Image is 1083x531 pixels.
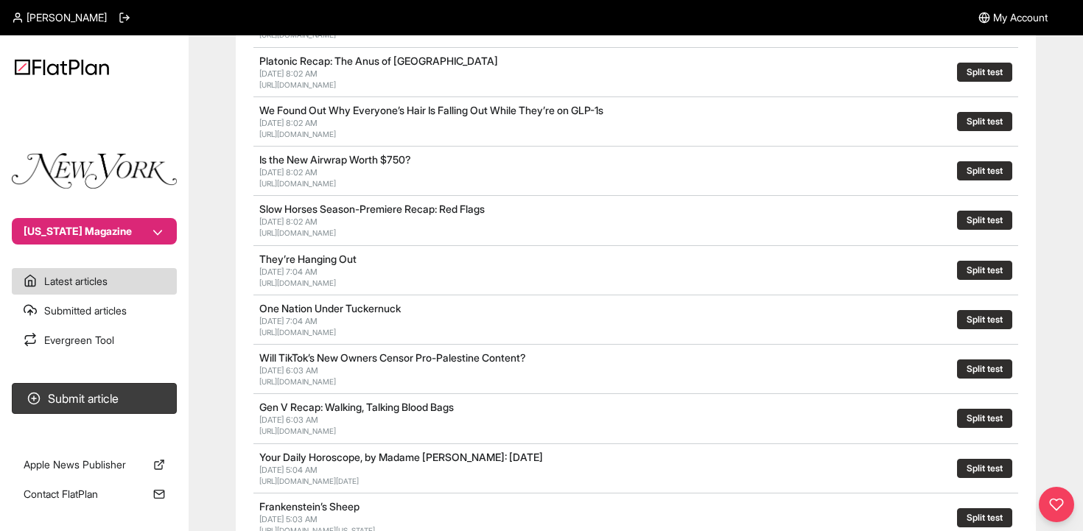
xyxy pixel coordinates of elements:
span: [DATE] 7:04 AM [259,316,318,326]
span: [DATE] 6:03 AM [259,365,318,376]
span: [DATE] 5:04 AM [259,465,318,475]
span: [PERSON_NAME] [27,10,107,25]
a: [URL][DOMAIN_NAME] [259,228,336,237]
span: [DATE] 6:03 AM [259,415,318,425]
a: Your Daily Horoscope, by Madame [PERSON_NAME]: [DATE] [259,451,543,463]
button: Split test [957,261,1012,280]
span: [DATE] 8:02 AM [259,167,318,177]
span: [DATE] 8:02 AM [259,68,318,79]
a: We Found Out Why Everyone’s Hair Is Falling Out While They’re on GLP-1s [259,104,603,116]
img: Logo [15,59,109,75]
a: Platonic Recap: The Anus of [GEOGRAPHIC_DATA] [259,54,498,67]
a: Frankenstein’s Sheep [259,500,360,513]
a: [URL][DOMAIN_NAME] [259,377,336,386]
a: They’re Hanging Out [259,253,357,265]
a: Will TikTok’s New Owners Censor Pro-Palestine Content? [259,351,526,364]
button: Split test [957,508,1012,527]
a: [URL][DOMAIN_NAME][DATE] [259,477,359,485]
a: Submitted articles [12,298,177,324]
a: [URL][DOMAIN_NAME] [259,130,336,138]
button: Split test [957,409,1012,428]
span: [DATE] 5:03 AM [259,514,318,524]
a: Gen V Recap: Walking, Talking Blood Bags [259,401,454,413]
a: Is the New Airwrap Worth $750? [259,153,411,166]
a: Contact FlatPlan [12,481,177,507]
span: [DATE] 8:02 AM [259,118,318,128]
button: Split test [957,359,1012,379]
span: [DATE] 7:04 AM [259,267,318,277]
button: Split test [957,459,1012,478]
a: [URL][DOMAIN_NAME] [259,179,336,188]
span: My Account [993,10,1048,25]
a: [PERSON_NAME] [12,10,107,25]
a: One Nation Under Tuckernuck [259,302,401,314]
a: [URL][DOMAIN_NAME] [259,426,336,435]
button: [US_STATE] Magazine [12,218,177,245]
a: [URL][DOMAIN_NAME] [259,80,336,89]
a: Latest articles [12,268,177,295]
button: Split test [957,211,1012,230]
button: Split test [957,310,1012,329]
button: Split test [957,63,1012,82]
a: Evergreen Tool [12,327,177,354]
a: Slow Horses Season-Premiere Recap: Red Flags [259,203,485,215]
a: [URL][DOMAIN_NAME] [259,328,336,337]
span: [DATE] 8:02 AM [259,217,318,227]
img: Publication Logo [12,153,177,189]
button: Submit article [12,383,177,414]
a: Apple News Publisher [12,451,177,478]
a: [URL][DOMAIN_NAME] [259,278,336,287]
button: Split test [957,112,1012,131]
button: Split test [957,161,1012,180]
